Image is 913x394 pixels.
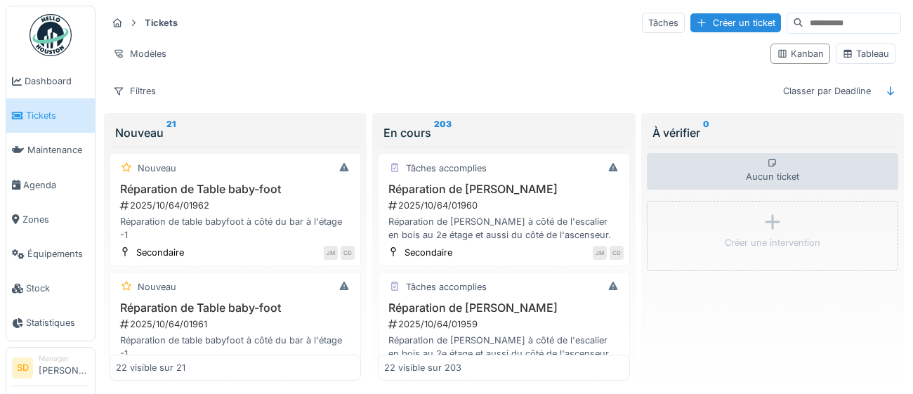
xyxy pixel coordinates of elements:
[387,317,623,331] div: 2025/10/64/01959
[387,199,623,212] div: 2025/10/64/01960
[777,81,877,101] div: Classer par Deadline
[29,14,72,56] img: Badge_color-CXgf-gQk.svg
[384,215,623,242] div: Réparation de [PERSON_NAME] à côté de l'escalier en bois au 2e étage et aussi du côté de l'ascens...
[136,246,184,259] div: Secondaire
[27,247,89,261] span: Équipements
[6,64,95,98] a: Dashboard
[690,13,781,32] div: Créer un ticket
[6,133,95,167] a: Maintenance
[6,202,95,237] a: Zones
[703,124,709,141] sup: 0
[384,361,461,374] div: 22 visible sur 203
[26,282,89,295] span: Stock
[23,178,89,192] span: Agenda
[406,280,487,294] div: Tâches accomplies
[166,124,176,141] sup: 21
[39,353,89,383] li: [PERSON_NAME]
[22,213,89,226] span: Zones
[6,306,95,340] a: Statistiques
[119,199,355,212] div: 2025/10/64/01962
[384,183,623,196] h3: Réparation de [PERSON_NAME]
[652,124,893,141] div: À vérifier
[119,317,355,331] div: 2025/10/64/01961
[324,246,338,260] div: JM
[116,361,185,374] div: 22 visible sur 21
[405,246,452,259] div: Secondaire
[777,47,824,60] div: Kanban
[115,124,355,141] div: Nouveau
[107,44,173,64] div: Modèles
[647,153,898,190] div: Aucun ticket
[12,353,89,387] a: SD Manager[PERSON_NAME]
[842,47,889,60] div: Tableau
[6,168,95,202] a: Agenda
[6,237,95,271] a: Équipements
[406,162,487,175] div: Tâches accomplies
[384,301,623,315] h3: Réparation de [PERSON_NAME]
[107,81,162,101] div: Filtres
[384,334,623,360] div: Réparation de [PERSON_NAME] à côté de l'escalier en bois au 2e étage et aussi du côté de l'ascens...
[25,74,89,88] span: Dashboard
[12,357,33,379] li: SD
[116,334,355,360] div: Réparation de table babyfoot à côté du bar à l'étage -1
[593,246,607,260] div: JM
[341,246,355,260] div: CD
[39,353,89,364] div: Manager
[27,143,89,157] span: Maintenance
[116,301,355,315] h3: Réparation de Table baby-foot
[642,13,685,33] div: Tâches
[725,236,820,249] div: Créer une intervention
[138,162,176,175] div: Nouveau
[383,124,624,141] div: En cours
[138,280,176,294] div: Nouveau
[434,124,452,141] sup: 203
[610,246,624,260] div: CD
[116,183,355,196] h3: Réparation de Table baby-foot
[26,109,89,122] span: Tickets
[116,215,355,242] div: Réparation de table babyfoot à côté du bar à l'étage -1
[6,98,95,133] a: Tickets
[26,316,89,329] span: Statistiques
[6,271,95,306] a: Stock
[139,16,183,29] strong: Tickets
